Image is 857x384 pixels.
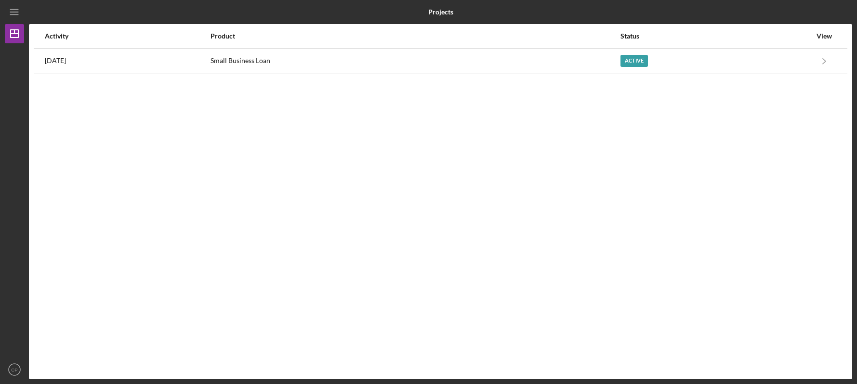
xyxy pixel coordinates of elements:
[211,32,620,40] div: Product
[45,32,210,40] div: Activity
[11,367,17,372] text: CP
[428,8,453,16] b: Projects
[45,57,66,64] time: 2025-08-14 23:36
[620,32,811,40] div: Status
[812,32,836,40] div: View
[211,49,620,73] div: Small Business Loan
[5,360,24,379] button: CP
[620,55,648,67] div: Active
